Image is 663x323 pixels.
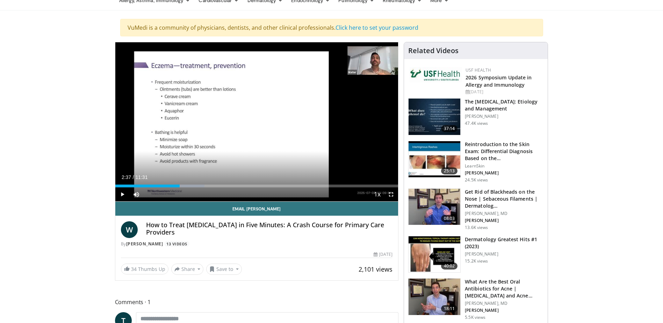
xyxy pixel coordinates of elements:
a: Click here to set your password [336,24,418,31]
img: cd394936-f734-46a2-a1c5-7eff6e6d7a1f.150x105_q85_crop-smart_upscale.jpg [409,279,460,315]
a: [PERSON_NAME] [126,241,163,247]
span: 40:02 [441,263,458,270]
div: [DATE] [374,251,392,258]
a: 2026 Symposium Update in Allergy and Immunology [466,74,532,88]
span: 37:14 [441,125,458,132]
span: 18:11 [441,305,458,312]
p: 47.4K views [465,121,488,126]
a: W [121,221,138,238]
span: 11:31 [135,174,147,180]
p: [PERSON_NAME], MD [465,301,543,306]
h3: What Are the Best Oral Antibiotics for Acne | [MEDICAL_DATA] and Acne… [465,278,543,299]
a: 40:02 Dermatology Greatest Hits #1 (2023) [PERSON_NAME] 15.2K views [408,236,543,273]
span: 2,101 views [359,265,392,273]
h4: How to Treat [MEDICAL_DATA] in Five Minutes: A Crash Course for Primary Care Providers [146,221,393,236]
img: c5af237d-e68a-4dd3-8521-77b3daf9ece4.150x105_q85_crop-smart_upscale.jpg [409,99,460,135]
span: 08:03 [441,215,458,222]
p: [PERSON_NAME], MD [465,211,543,216]
h3: Get Rid of Blackheads on the Nose | Sebaceous Filaments | Dermatolog… [465,188,543,209]
a: USF Health [466,67,491,73]
p: 15.2K views [465,258,488,264]
p: [PERSON_NAME] [465,218,543,223]
span: 25:13 [441,167,458,174]
a: 13 Videos [164,241,190,247]
p: [PERSON_NAME] [465,308,543,313]
button: Playback Rate [370,187,384,201]
h3: The [MEDICAL_DATA]: Etiology and Management [465,98,543,112]
a: 18:11 What Are the Best Oral Antibiotics for Acne | [MEDICAL_DATA] and Acne… [PERSON_NAME], MD [P... [408,278,543,320]
a: Email [PERSON_NAME] [115,202,398,216]
div: [DATE] [466,89,542,95]
p: 13.6K views [465,225,488,230]
span: 2:37 [122,174,131,180]
span: 34 [131,266,137,272]
h4: Related Videos [408,46,459,55]
button: Share [171,264,204,275]
button: Mute [129,187,143,201]
img: 022c50fb-a848-4cac-a9d8-ea0906b33a1b.150x105_q85_crop-smart_upscale.jpg [409,141,460,178]
div: By [121,241,393,247]
p: [PERSON_NAME] [465,114,543,119]
button: Play [115,187,129,201]
div: Progress Bar [115,185,398,187]
p: 24.5K views [465,177,488,183]
div: VuMedi is a community of physicians, dentists, and other clinical professionals. [120,19,543,36]
a: 37:14 The [MEDICAL_DATA]: Etiology and Management [PERSON_NAME] 47.4K views [408,98,543,135]
img: 167f4955-2110-4677-a6aa-4d4647c2ca19.150x105_q85_crop-smart_upscale.jpg [409,236,460,273]
span: Comments 1 [115,297,399,307]
button: Save to [206,264,242,275]
img: 6ba8804a-8538-4002-95e7-a8f8012d4a11.png.150x105_q85_autocrop_double_scale_upscale_version-0.2.jpg [410,67,462,82]
a: 08:03 Get Rid of Blackheads on the Nose | Sebaceous Filaments | Dermatolog… [PERSON_NAME], MD [PE... [408,188,543,230]
a: 34 Thumbs Up [121,264,168,274]
h3: Dermatology Greatest Hits #1 (2023) [465,236,543,250]
video-js: Video Player [115,42,398,202]
p: [PERSON_NAME] [465,251,543,257]
p: [PERSON_NAME] [465,170,543,176]
p: 5.5K views [465,315,485,320]
img: 54dc8b42-62c8-44d6-bda4-e2b4e6a7c56d.150x105_q85_crop-smart_upscale.jpg [409,189,460,225]
h3: Reintroduction to the Skin Exam: Differential Diagnosis Based on the… [465,141,543,162]
button: Fullscreen [384,187,398,201]
a: 25:13 Reintroduction to the Skin Exam: Differential Diagnosis Based on the… LearnSkin [PERSON_NAM... [408,141,543,183]
p: LearnSkin [465,163,543,169]
span: / [133,174,134,180]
